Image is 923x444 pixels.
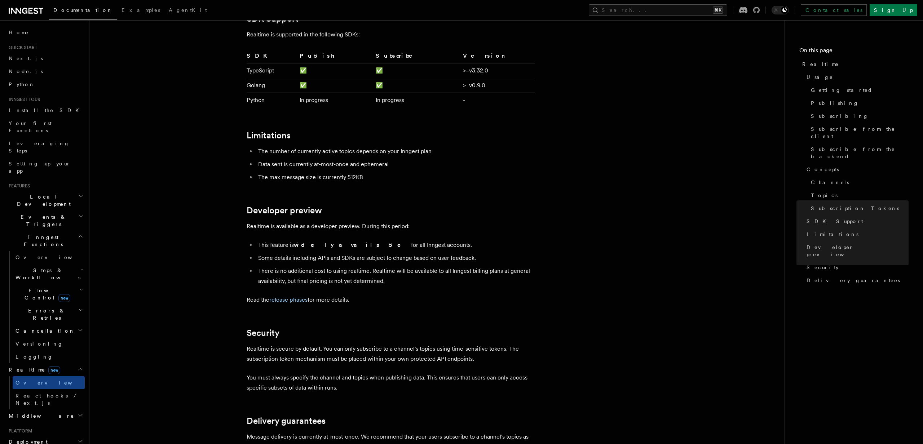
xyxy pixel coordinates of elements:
span: Flow Control [13,287,79,301]
button: Middleware [6,409,85,422]
td: >=v0.9.0 [460,78,535,93]
span: Versioning [16,341,63,347]
a: Subscription Tokens [808,202,909,215]
a: Channels [808,176,909,189]
a: Documentation [49,2,117,20]
span: Inngest tour [6,97,40,102]
span: Python [9,81,35,87]
th: Subscribe [373,51,460,63]
a: Realtime [799,58,909,71]
p: Realtime is available as a developer preview. During this period: [247,221,535,231]
span: Middleware [6,412,74,419]
p: Realtime is supported in the following SDKs: [247,30,535,40]
a: Sign Up [870,4,917,16]
span: Install the SDK [9,107,83,113]
a: React hooks / Next.js [13,389,85,409]
a: Home [6,26,85,39]
a: Usage [804,71,909,84]
p: You must always specify the channel and topics when publishing data. This ensures that users can ... [247,373,535,393]
button: Flow Controlnew [13,284,85,304]
button: Realtimenew [6,363,85,376]
a: Leveraging Steps [6,137,85,157]
a: Overview [13,251,85,264]
td: Golang [247,78,297,93]
td: In progress [373,93,460,107]
a: Topics [808,189,909,202]
a: Subscribing [808,110,909,123]
span: SDK Support [807,218,863,225]
a: Delivery guarantees [804,274,909,287]
li: The max message size is currently 512KB [256,172,535,182]
td: In progress [297,93,373,107]
span: React hooks / Next.js [16,393,79,406]
td: ✅ [373,63,460,78]
a: Security [247,328,279,338]
span: Security [807,264,839,271]
a: Python [6,78,85,91]
div: Realtimenew [6,376,85,409]
h4: On this page [799,46,909,58]
span: Cancellation [13,327,75,334]
td: - [460,93,535,107]
button: Toggle dark mode [772,6,789,14]
td: ✅ [297,63,373,78]
a: Install the SDK [6,104,85,117]
li: Some details including APIs and SDKs are subject to change based on user feedback. [256,253,535,263]
span: Inngest Functions [6,234,78,248]
td: Python [247,93,297,107]
span: Channels [811,179,849,186]
span: Events & Triggers [6,213,79,228]
li: The number of currently active topics depends on your Inngest plan [256,146,535,156]
span: Subscribe from the backend [811,146,909,160]
span: Publishing [811,99,859,107]
span: Subscription Tokens [811,205,899,212]
th: Version [460,51,535,63]
span: Leveraging Steps [9,141,70,154]
kbd: ⌘K [713,6,723,14]
span: new [48,366,60,374]
td: TypeScript [247,63,297,78]
span: Getting started [811,86,873,94]
button: Cancellation [13,324,85,337]
th: SDK [247,51,297,63]
span: Platform [6,428,32,434]
button: Steps & Workflows [13,264,85,284]
div: Inngest Functions [6,251,85,363]
p: Read the for more details. [247,295,535,305]
span: Documentation [53,7,113,13]
span: Quick start [6,45,37,50]
span: Realtime [6,366,60,373]
a: Publishing [808,97,909,110]
a: Limitations [804,228,909,241]
td: ✅ [297,78,373,93]
span: Overview [16,380,90,386]
a: Subscribe from the backend [808,143,909,163]
span: Home [9,29,29,36]
li: There is no additional cost to using realtime. Realtime will be available to all Inngest billing ... [256,266,535,286]
span: Subscribing [811,112,869,120]
a: Getting started [808,84,909,97]
a: Examples [117,2,164,19]
span: Concepts [807,166,839,173]
span: Limitations [807,231,858,238]
span: Usage [807,74,833,81]
a: release phases [269,296,308,303]
a: Developer preview [247,205,322,216]
a: Setting up your app [6,157,85,177]
span: AgentKit [169,7,207,13]
a: Subscribe from the client [808,123,909,143]
a: Security [804,261,909,274]
span: Next.js [9,55,43,61]
a: AgentKit [164,2,211,19]
span: Realtime [802,61,839,68]
a: Delivery guarantees [247,416,326,426]
span: Steps & Workflows [13,267,80,281]
span: Delivery guarantees [807,277,900,284]
span: Examples [122,7,160,13]
span: Subscribe from the client [811,125,909,140]
li: Data sent is currently at-most-once and ephemeral [256,159,535,169]
span: Features [6,183,30,189]
span: Your first Functions [9,120,52,133]
a: Your first Functions [6,117,85,137]
span: Node.js [9,68,43,74]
